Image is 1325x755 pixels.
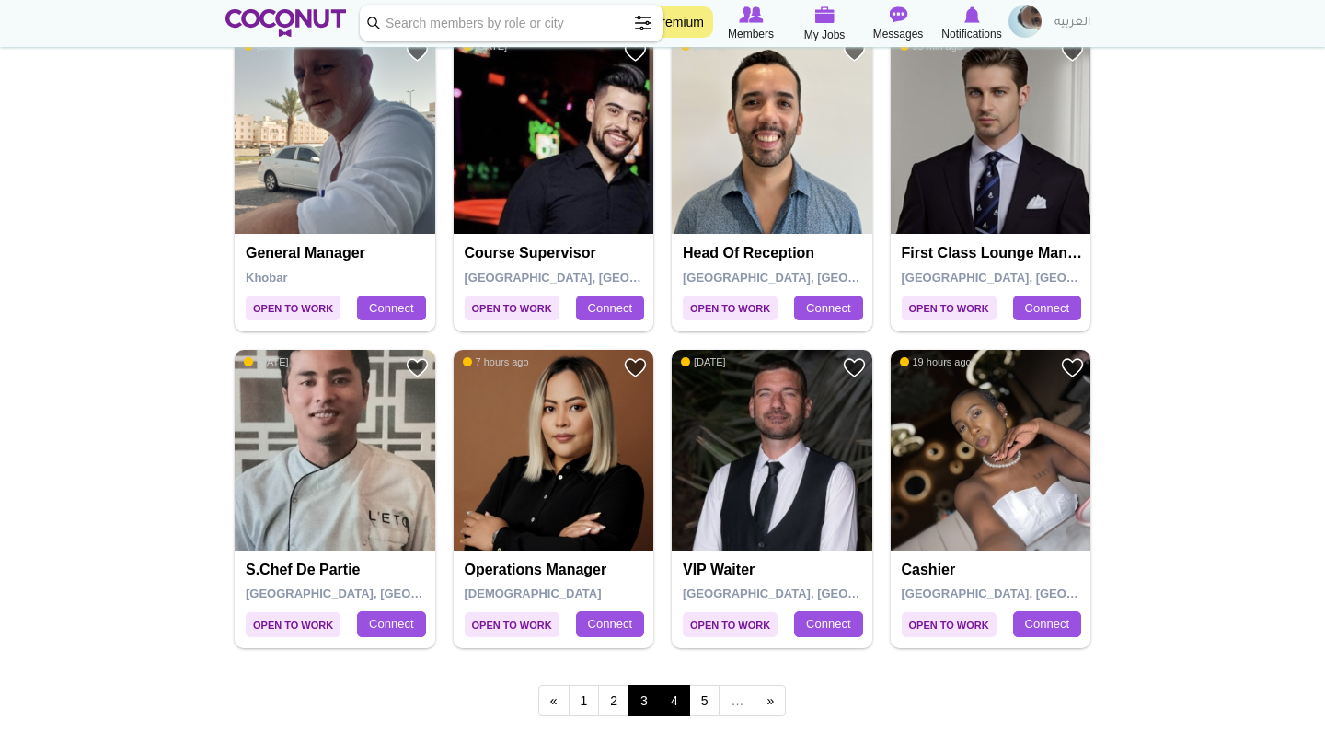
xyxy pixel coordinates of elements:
span: Messages [873,25,924,43]
a: 2 [598,685,629,716]
input: Search members by role or city [360,5,663,41]
a: 5 [689,685,720,716]
img: My Jobs [814,6,835,23]
a: next › [755,685,786,716]
a: Add to Favourites [843,356,866,379]
a: Connect [576,611,644,637]
span: [GEOGRAPHIC_DATA], [GEOGRAPHIC_DATA] [246,587,508,600]
span: Open to Work [246,612,340,637]
h4: S.Chef De partie [246,562,429,578]
a: Notifications Notifications [935,5,1008,43]
a: Connect [1013,611,1081,637]
h4: Head of Reception [683,245,866,261]
img: Browse Members [739,6,763,23]
h4: General Manager [246,245,429,261]
a: Connect [357,611,425,637]
a: Browse Members Members [714,5,788,43]
span: 19 hours ago [900,355,972,368]
span: My Jobs [804,26,846,44]
a: Connect [357,296,425,321]
span: [GEOGRAPHIC_DATA], [GEOGRAPHIC_DATA] [683,587,945,600]
span: [GEOGRAPHIC_DATA], [GEOGRAPHIC_DATA] [683,271,945,285]
a: Add to Favourites [1061,41,1084,64]
a: Messages Messages [861,5,935,43]
span: Members [728,25,774,43]
a: Add to Favourites [843,41,866,64]
a: Connect [794,611,862,637]
img: Notifications [964,6,980,23]
span: Open to Work [683,612,778,637]
span: … [719,685,755,716]
a: 4 [659,685,690,716]
span: [DATE] [681,355,726,368]
span: [DATE] [244,355,289,368]
span: Open to Work [683,296,778,320]
span: [GEOGRAPHIC_DATA], [GEOGRAPHIC_DATA] [902,271,1164,285]
span: Open to Work [902,296,997,320]
span: 3 [628,685,660,716]
img: Messages [889,6,907,23]
span: Open to Work [246,296,340,320]
img: Home [225,9,346,37]
a: 1 [569,685,600,716]
a: Go Premium [622,6,713,38]
a: Add to Favourites [624,356,647,379]
a: Add to Favourites [406,356,429,379]
a: Add to Favourites [1061,356,1084,379]
a: Add to Favourites [406,41,429,64]
h4: VIP waiter [683,562,866,578]
span: Open to Work [465,612,559,637]
a: Add to Favourites [624,41,647,64]
h4: Cashier [902,562,1085,578]
a: Connect [576,296,644,321]
a: Connect [794,296,862,321]
span: [GEOGRAPHIC_DATA], [GEOGRAPHIC_DATA] [902,587,1164,600]
span: Open to Work [902,612,997,637]
a: My Jobs My Jobs [788,5,861,44]
a: Connect [1013,296,1081,321]
span: Khobar [246,271,288,285]
span: Open to Work [465,296,559,320]
h4: First Class Lounge Manager [902,245,1085,261]
span: [DEMOGRAPHIC_DATA] [465,587,602,600]
span: Notifications [941,25,1001,43]
a: العربية [1045,5,1100,41]
span: 7 hours ago [463,355,529,368]
h4: Course supervisor [465,245,648,261]
h4: Operations manager [465,562,648,578]
span: [GEOGRAPHIC_DATA], [GEOGRAPHIC_DATA] [465,271,727,285]
a: ‹ previous [538,685,570,716]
